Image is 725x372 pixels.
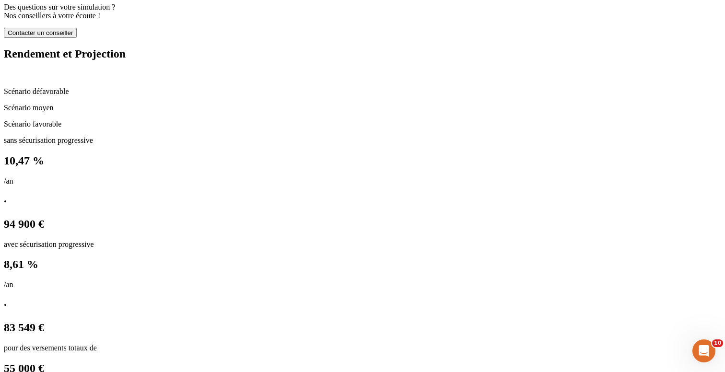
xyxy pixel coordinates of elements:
[4,258,721,271] h2: 8,61 %
[4,240,721,249] p: avec sécurisation progressive
[4,195,721,208] h2: ·
[4,12,100,20] span: Nos conseillers à votre écoute !
[4,87,721,96] p: Scénario défavorable
[8,29,73,36] span: Contacter un conseiller
[4,177,721,186] p: /an
[4,120,721,128] p: Scénario favorable
[712,339,723,347] span: 10
[4,28,77,38] button: Contacter un conseiller
[4,104,721,112] p: Scénario moyen
[4,299,721,312] h2: ·
[4,321,721,334] h2: 83 549 €
[4,47,721,60] h2: Rendement et Projection
[4,3,115,11] span: Des questions sur votre simulation ?
[4,136,721,145] p: sans sécurisation progressive
[4,344,721,352] p: pour des versements totaux de
[4,280,721,289] p: /an
[692,339,715,362] iframe: Intercom live chat
[4,218,721,231] h2: 94 900 €
[4,154,721,167] h2: 10,47 %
